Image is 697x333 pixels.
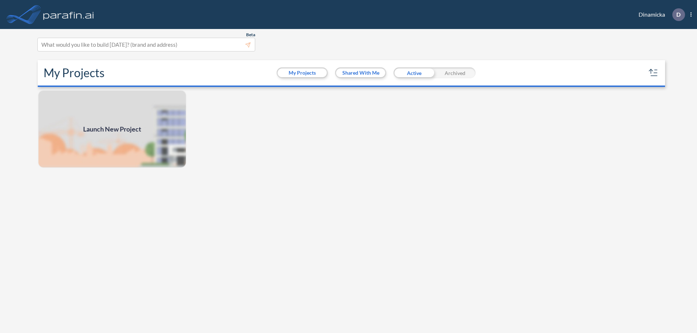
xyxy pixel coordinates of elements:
[394,67,435,78] div: Active
[435,67,476,78] div: Archived
[336,68,385,77] button: Shared With Me
[38,90,187,168] a: Launch New Project
[38,90,187,168] img: add
[42,7,95,22] img: logo
[278,68,327,77] button: My Projects
[648,67,659,79] button: sort
[83,124,141,134] span: Launch New Project
[44,66,105,80] h2: My Projects
[246,32,255,38] span: Beta
[628,8,692,21] div: Dinamicka
[676,11,681,18] p: D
